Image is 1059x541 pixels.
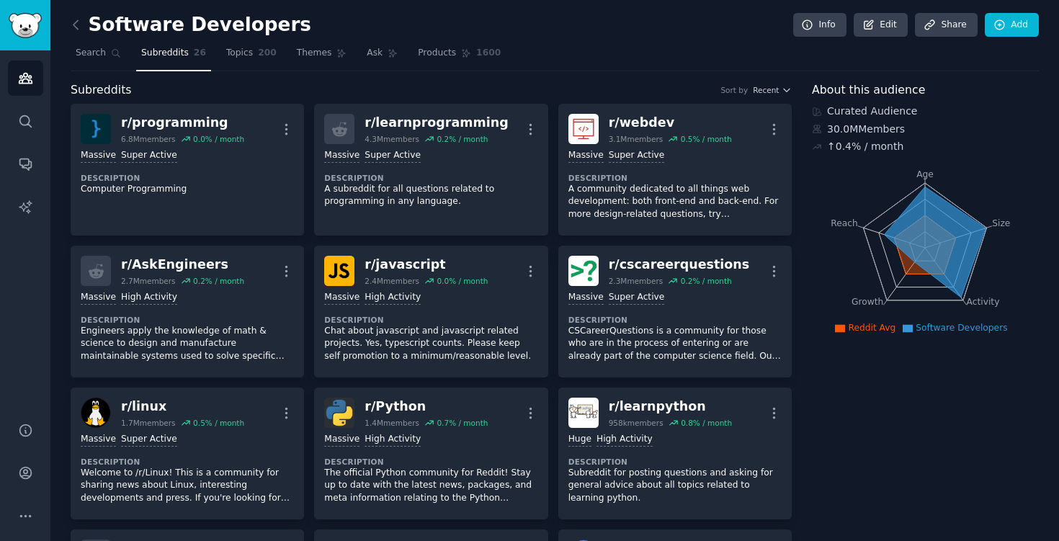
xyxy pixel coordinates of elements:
a: Subreddits26 [136,42,211,71]
span: 200 [258,47,277,60]
div: Massive [81,291,116,305]
dt: Description [81,173,294,183]
div: r/ Python [365,398,488,416]
div: ↑ 0.4 % / month [827,139,903,154]
span: 26 [194,47,206,60]
tspan: Age [916,169,934,179]
div: Massive [568,291,604,305]
img: Python [324,398,354,428]
div: r/ programming [121,114,244,132]
button: Recent [753,85,792,95]
a: webdevr/webdev3.1Mmembers0.5% / monthMassiveSuper ActiveDescriptionA community dedicated to all t... [558,104,792,236]
dt: Description [568,457,782,467]
span: About this audience [812,81,925,99]
span: Recent [753,85,779,95]
div: r/ cscareerquestions [609,256,750,274]
tspan: Activity [967,297,1000,307]
div: Super Active [121,149,177,163]
div: Super Active [121,433,177,447]
a: Search [71,42,126,71]
a: learnpythonr/learnpython958kmembers0.8% / monthHugeHigh ActivityDescriptionSubreddit for posting ... [558,388,792,519]
h2: Software Developers [71,14,311,37]
div: Massive [324,291,359,305]
div: 30.0M Members [812,122,1039,137]
tspan: Size [992,218,1010,228]
span: Subreddits [141,47,189,60]
div: 2.4M members [365,276,419,286]
dt: Description [324,173,537,183]
p: Subreddit for posting questions and asking for general advice about all topics related to learnin... [568,467,782,505]
img: linux [81,398,111,428]
a: linuxr/linux1.7Mmembers0.5% / monthMassiveSuper ActiveDescriptionWelcome to /r/Linux! This is a c... [71,388,304,519]
span: Reddit Avg [848,323,895,333]
p: Engineers apply the knowledge of math & science to design and manufacture maintainable systems us... [81,325,294,363]
p: A subreddit for all questions related to programming in any language. [324,183,537,208]
div: Super Active [609,291,665,305]
dt: Description [324,457,537,467]
div: 2.3M members [609,276,663,286]
div: 4.3M members [365,134,419,144]
div: r/ linux [121,398,244,416]
div: 0.0 % / month [193,134,244,144]
img: webdev [568,114,599,144]
span: Topics [226,47,253,60]
img: GummySearch logo [9,13,42,38]
a: Add [985,13,1039,37]
a: javascriptr/javascript2.4Mmembers0.0% / monthMassiveHigh ActivityDescriptionChat about javascript... [314,246,548,377]
img: learnpython [568,398,599,428]
div: High Activity [365,433,421,447]
div: 3.1M members [609,134,663,144]
div: Massive [81,149,116,163]
div: 0.8 % / month [681,418,732,428]
p: Chat about javascript and javascript related projects. Yes, typescript counts. Please keep self p... [324,325,537,363]
div: High Activity [121,291,177,305]
a: Products1600 [413,42,506,71]
p: CSCareerQuestions is a community for those who are in the process of entering or are already part... [568,325,782,363]
div: 2.7M members [121,276,176,286]
tspan: Reach [831,218,858,228]
dt: Description [81,457,294,467]
dt: Description [568,315,782,325]
a: Edit [854,13,908,37]
dt: Description [324,315,537,325]
div: High Activity [365,291,421,305]
tspan: Growth [852,297,883,307]
div: 6.8M members [121,134,176,144]
span: Themes [297,47,332,60]
div: r/ learnpython [609,398,732,416]
div: 0.5 % / month [193,418,244,428]
a: Topics200 [221,42,282,71]
div: 1.7M members [121,418,176,428]
span: Search [76,47,106,60]
div: r/ javascript [365,256,488,274]
p: Computer Programming [81,183,294,196]
div: 1.4M members [365,418,419,428]
p: Welcome to /r/Linux! This is a community for sharing news about Linux, interesting developments a... [81,467,294,505]
div: r/ learnprogramming [365,114,508,132]
div: 0.2 % / month [681,276,732,286]
div: Super Active [609,149,665,163]
a: programmingr/programming6.8Mmembers0.0% / monthMassiveSuper ActiveDescriptionComputer Programming [71,104,304,236]
div: 0.7 % / month [437,418,488,428]
div: Massive [568,149,604,163]
p: The official Python community for Reddit! Stay up to date with the latest news, packages, and met... [324,467,537,505]
span: 1600 [476,47,501,60]
p: A community dedicated to all things web development: both front-end and back-end. For more design... [568,183,782,221]
div: 958k members [609,418,663,428]
div: High Activity [596,433,653,447]
span: Ask [367,47,383,60]
a: Ask [362,42,403,71]
div: 0.2 % / month [437,134,488,144]
div: 0.2 % / month [193,276,244,286]
span: Products [418,47,456,60]
div: r/ AskEngineers [121,256,244,274]
a: r/learnprogramming4.3Mmembers0.2% / monthMassiveSuper ActiveDescriptionA subreddit for all questi... [314,104,548,236]
div: 0.0 % / month [437,276,488,286]
a: cscareerquestionsr/cscareerquestions2.3Mmembers0.2% / monthMassiveSuper ActiveDescriptionCSCareer... [558,246,792,377]
div: Sort by [720,85,748,95]
div: Massive [81,433,116,447]
a: r/AskEngineers2.7Mmembers0.2% / monthMassiveHigh ActivityDescriptionEngineers apply the knowledge... [71,246,304,377]
dt: Description [81,315,294,325]
div: 0.5 % / month [681,134,732,144]
div: Huge [568,433,591,447]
